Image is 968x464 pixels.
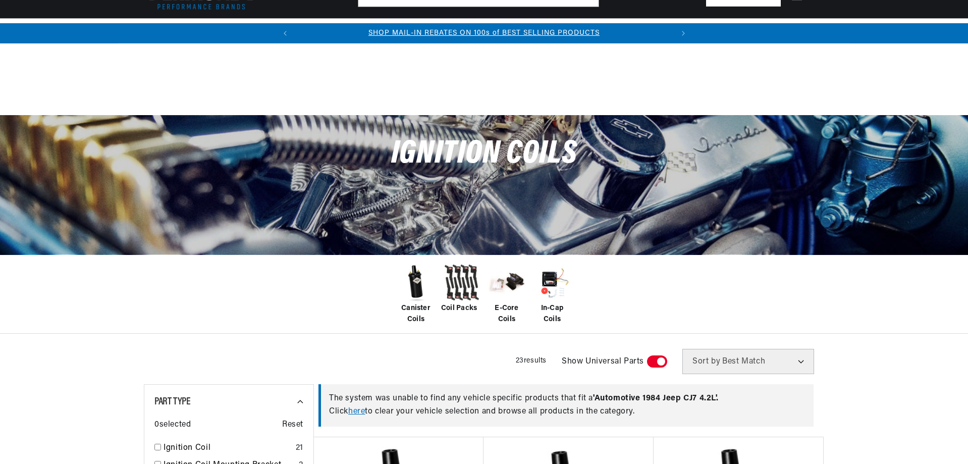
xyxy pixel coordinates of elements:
span: Reset [282,419,303,432]
summary: Engine Swaps [437,19,495,42]
span: ' Automotive 1984 Jeep CJ7 4.2L '. [593,394,718,402]
a: Coil Packs Coil Packs [441,263,481,314]
button: Translation missing: en.sections.announcements.next_announcement [673,23,693,43]
img: Canister Coils [396,263,436,303]
span: Ignition Coils [391,138,577,171]
div: 21 [296,442,303,455]
summary: Motorcycle [639,19,692,42]
a: SHOP MAIL-IN REBATES ON 100s of BEST SELLING PRODUCTS [368,29,600,37]
summary: Spark Plug Wires [568,19,640,42]
img: E-Core Coils [487,263,527,303]
div: 1 of 2 [295,28,673,39]
span: Part Type [154,397,190,407]
a: E-Core Coils E-Core Coils [487,263,527,326]
div: The system was unable to find any vehicle specific products that fit a Click to clear your vehicl... [318,384,814,426]
img: Coil Packs [441,263,481,303]
span: 23 results [516,357,547,365]
a: Ignition Coil [164,442,292,455]
span: Coil Packs [441,303,477,314]
span: Show Universal Parts [562,355,644,369]
span: In-Cap Coils [532,303,572,326]
div: Announcement [295,28,673,39]
button: Translation missing: en.sections.announcements.previous_announcement [275,23,295,43]
slideshow-component: Translation missing: en.sections.announcements.announcement_bar [119,23,849,43]
a: In-Cap Coils In-Cap Coils [532,263,572,326]
summary: Headers, Exhausts & Components [309,19,437,42]
span: Sort by [692,357,720,366]
span: 0 selected [154,419,191,432]
span: Canister Coils [396,303,436,326]
img: In-Cap Coils [532,263,572,303]
summary: Coils & Distributors [225,19,309,42]
a: here [348,407,365,416]
summary: Product Support [763,19,824,43]
summary: Battery Products [495,19,568,42]
a: Canister Coils Canister Coils [396,263,436,326]
summary: Ignition Conversions [144,19,225,42]
span: E-Core Coils [487,303,527,326]
select: Sort by [682,349,814,374]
